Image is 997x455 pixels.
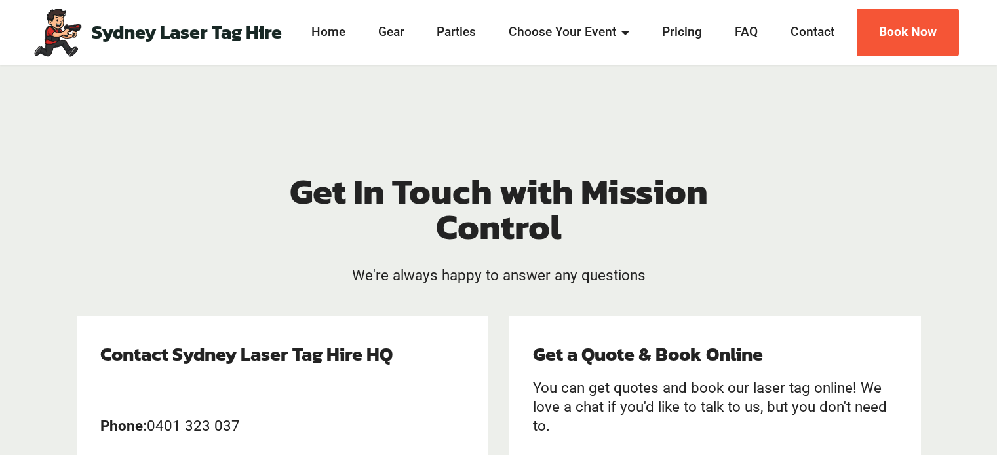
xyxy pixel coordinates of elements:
strong: Phone: [100,417,147,434]
a: Pricing [658,23,706,42]
a: FAQ [731,23,762,42]
a: Book Now [857,9,959,56]
a: Parties [433,23,480,42]
h4: We're always happy to answer any questions [247,266,751,285]
a: Choose Your Event [505,23,634,42]
img: Mobile Laser Tag Parties Sydney [31,7,83,58]
strong: Get In Touch with Mission Control [290,164,708,253]
strong: Get a Quote & Book Online [533,340,763,368]
a: Sydney Laser Tag Hire [92,23,282,42]
a: Contact [787,23,838,42]
a: Gear [374,23,408,42]
strong: Contact Sydney Laser Tag Hire HQ [100,340,393,368]
a: Home [307,23,349,42]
